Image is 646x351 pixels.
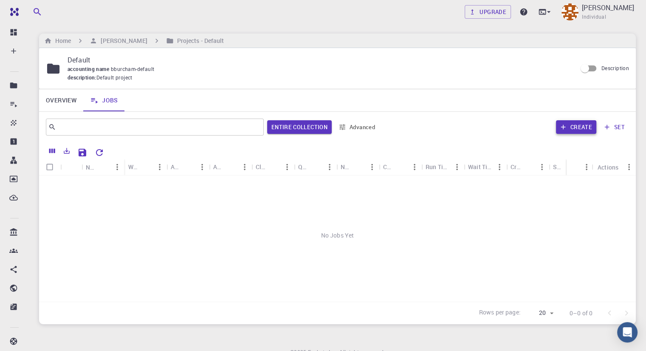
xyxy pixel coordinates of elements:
[280,160,294,174] button: Menu
[493,160,506,174] button: Menu
[394,160,408,174] button: Sort
[464,159,506,175] div: Wait Time
[567,159,593,175] div: Status
[341,159,352,175] div: Nodes
[309,160,323,174] button: Sort
[622,160,636,174] button: Menu
[564,160,578,174] button: Sort
[182,160,195,174] button: Sort
[256,159,267,175] div: Cluster
[110,160,124,174] button: Menu
[59,144,74,158] button: Export
[267,160,280,174] button: Sort
[96,74,133,82] span: Default project
[68,65,111,72] span: accounting name
[91,144,108,161] button: Reset Explorer Settings
[379,159,421,175] div: Cores
[511,159,522,175] div: Created
[408,160,421,174] button: Menu
[617,322,638,343] div: Open Intercom Messenger
[166,159,209,175] div: Application
[128,159,139,175] div: Workflow Name
[479,308,521,318] p: Rows per page:
[171,159,182,175] div: Application
[82,159,124,175] div: Name
[7,8,19,16] img: logo
[267,120,332,134] button: Entire collection
[570,309,592,317] p: 0–0 of 0
[323,160,336,174] button: Menu
[298,159,309,175] div: Queue
[598,159,618,175] div: Actions
[174,36,224,45] h6: Projects - Default
[45,144,59,158] button: Columns
[336,159,379,175] div: Nodes
[52,36,71,45] h6: Home
[213,159,224,175] div: Application Version
[365,160,379,174] button: Menu
[522,160,535,174] button: Sort
[468,159,493,175] div: Wait Time
[571,160,584,174] button: Sort
[267,120,332,134] span: Filter throughout whole library including sets (folders)
[524,307,556,319] div: 20
[111,65,158,72] span: bburcham-default
[74,144,91,161] button: Save Explorer Settings
[383,159,394,175] div: Cores
[535,160,549,174] button: Menu
[60,159,82,175] div: Icon
[68,55,570,65] p: Default
[506,159,549,175] div: Created
[97,160,110,174] button: Sort
[450,160,464,174] button: Menu
[556,120,596,134] button: Create
[601,65,629,71] span: Description
[335,120,379,134] button: Advanced
[251,159,294,175] div: Cluster
[86,159,97,175] div: Name
[593,159,636,175] div: Actions
[195,160,209,174] button: Menu
[224,160,238,174] button: Sort
[580,160,593,174] button: Menu
[209,159,251,175] div: Application Version
[39,175,636,295] div: No Jobs Yet
[582,13,606,21] span: Individual
[561,3,578,20] img: Brian Burcham
[83,89,125,111] a: Jobs
[68,74,96,82] span: description :
[97,36,147,45] h6: [PERSON_NAME]
[17,6,48,14] span: Support
[238,160,251,174] button: Menu
[553,159,564,175] div: Shared
[352,160,365,174] button: Sort
[582,3,634,13] p: [PERSON_NAME]
[39,89,83,111] a: Overview
[600,120,629,134] button: set
[153,160,166,174] button: Menu
[139,160,153,174] button: Sort
[426,159,450,175] div: Run Time
[465,5,511,19] a: Upgrade
[294,159,336,175] div: Queue
[421,159,464,175] div: Run Time
[124,159,166,175] div: Workflow Name
[42,36,226,45] nav: breadcrumb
